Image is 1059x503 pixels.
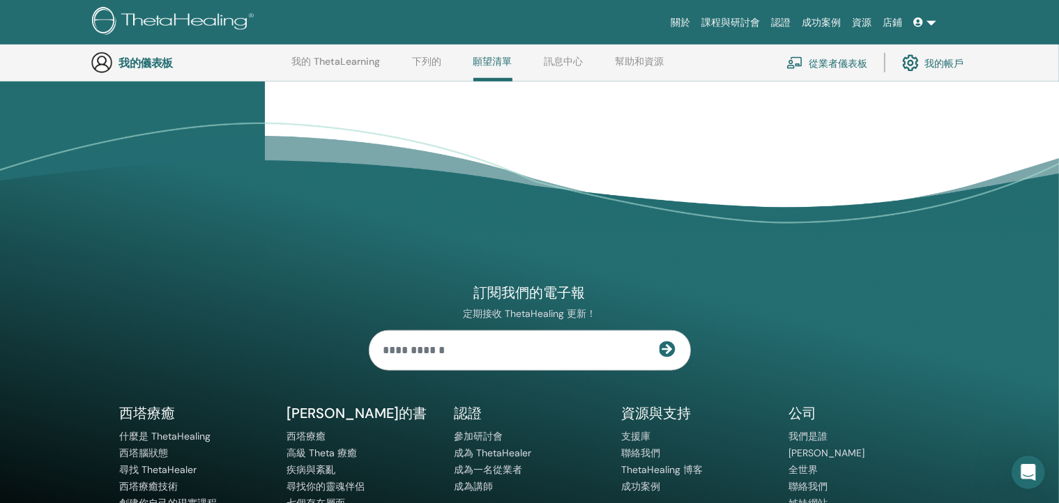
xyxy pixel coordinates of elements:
a: 聯絡我們 [622,447,661,459]
font: [PERSON_NAME]的書 [287,404,427,422]
font: 我的 ThetaLearning [291,55,380,68]
font: 訂閱我們的電子報 [474,284,586,302]
a: 參加研討會 [455,430,503,442]
a: 全世界 [789,463,818,476]
font: 從業者儀表板 [809,57,867,70]
img: chalkboard-teacher.svg [786,56,803,69]
font: 資源 [853,17,872,28]
a: 我們是誰 [789,430,828,442]
img: cog.svg [902,51,919,75]
font: 願望清單 [473,55,512,68]
a: 訊息中心 [544,56,583,78]
font: 公司 [789,404,817,422]
a: 我的帳戶 [902,47,963,78]
a: 從業者儀表板 [786,47,867,78]
a: 尋找 ThetaHealer [120,463,197,476]
font: 店鋪 [883,17,903,28]
font: 訊息中心 [544,55,583,68]
a: 下列的 [412,56,441,78]
a: 成為 ThetaHealer [455,447,532,459]
font: 認證 [455,404,482,422]
a: 疾病與紊亂 [287,463,336,476]
a: 願望清單 [473,56,512,82]
a: 我的 ThetaLearning [291,56,380,78]
a: 尋找你的靈魂伴侶 [287,480,365,493]
font: 西塔療癒 [120,404,176,422]
font: 下列的 [412,55,441,68]
a: 西塔療癒技術 [120,480,178,493]
font: 我的儀表板 [119,56,173,70]
font: 資源與支持 [622,404,692,422]
a: 幫助和資源 [615,56,664,78]
a: 關於 [666,10,696,36]
font: 我的帳戶 [924,57,963,70]
a: 西塔腦狀態 [120,447,169,459]
a: 資源 [847,10,878,36]
a: 成為講師 [455,480,494,493]
a: 高級 Theta 療癒 [287,447,358,459]
font: 認證 [772,17,791,28]
a: 成功案例 [797,10,847,36]
a: 店鋪 [878,10,908,36]
a: 支援庫 [622,430,651,442]
font: 成功案例 [802,17,841,28]
font: 課程與研討會 [702,17,761,28]
a: 聯絡我們 [789,480,828,493]
a: 什麼是 ThetaHealing [120,430,211,442]
img: logo.png [92,7,259,38]
font: 幫助和資源 [615,55,664,68]
iframe: 對講機即時聊天 [1012,456,1045,489]
a: ThetaHealing 博客 [622,463,703,476]
a: 認證 [766,10,797,36]
a: 成功案例 [622,480,661,493]
img: generic-user-icon.jpg [91,52,113,74]
a: 西塔療癒 [287,430,326,442]
font: 關於 [671,17,691,28]
a: 成為一名從業者 [455,463,523,476]
a: [PERSON_NAME] [789,447,865,459]
a: 課程與研討會 [696,10,766,36]
font: 定期接收 ThetaHealing 更新！ [463,307,596,320]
